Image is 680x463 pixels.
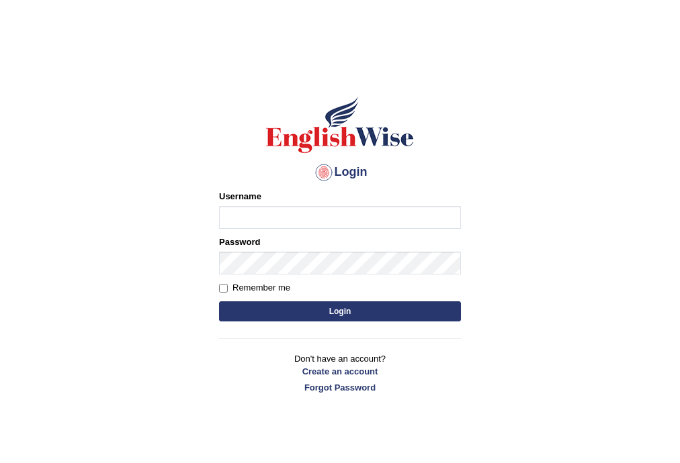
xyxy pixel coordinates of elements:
[219,162,461,183] h4: Login
[219,352,461,394] p: Don't have an account?
[219,365,461,378] a: Create an account
[219,281,290,295] label: Remember me
[219,190,261,203] label: Username
[219,381,461,394] a: Forgot Password
[219,301,461,321] button: Login
[263,95,417,155] img: Logo of English Wise sign in for intelligent practice with AI
[219,284,228,293] input: Remember me
[219,236,260,248] label: Password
